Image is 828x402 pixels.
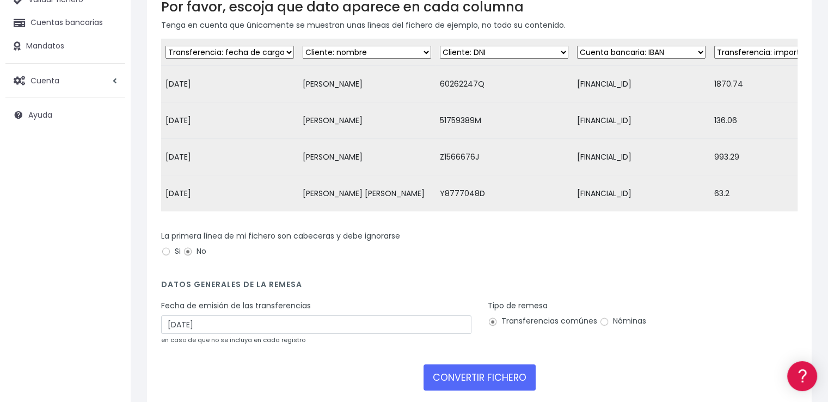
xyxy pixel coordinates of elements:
[161,230,400,242] label: La primera línea de mi fichero son cabeceras y debe ignorarse
[573,66,710,102] td: [FINANCIAL_ID]
[424,364,536,391] button: CONVERTIR FICHERO
[11,172,207,188] a: Videotutoriales
[30,75,59,86] span: Cuenta
[298,139,436,175] td: [PERSON_NAME]
[5,69,125,92] a: Cuenta
[5,35,125,58] a: Mandatos
[436,139,573,175] td: Z1566676J
[11,76,207,86] div: Información general
[488,300,548,312] label: Tipo de remesa
[11,155,207,172] a: Problemas habituales
[436,102,573,139] td: 51759389M
[436,175,573,212] td: Y8777048D
[11,261,207,272] div: Programadores
[573,102,710,139] td: [FINANCIAL_ID]
[11,278,207,295] a: API
[11,291,207,310] button: Contáctanos
[11,216,207,227] div: Facturación
[28,109,52,120] span: Ayuda
[161,246,181,257] label: Si
[161,19,798,31] p: Tenga en cuenta que únicamente se muestran unas líneas del fichero de ejemplo, no todo su contenido.
[11,120,207,131] div: Convertir ficheros
[161,300,311,312] label: Fecha de emisión de las transferencias
[161,139,298,175] td: [DATE]
[11,138,207,155] a: Formatos
[5,11,125,34] a: Cuentas bancarias
[11,234,207,251] a: General
[573,175,710,212] td: [FINANCIAL_ID]
[436,66,573,102] td: 60262247Q
[150,314,210,324] a: POWERED BY ENCHANT
[161,336,305,344] small: en caso de que no se incluya en cada registro
[298,102,436,139] td: [PERSON_NAME]
[5,103,125,126] a: Ayuda
[599,315,646,327] label: Nóminas
[573,139,710,175] td: [FINANCIAL_ID]
[11,188,207,205] a: Perfiles de empresas
[298,175,436,212] td: [PERSON_NAME] [PERSON_NAME]
[161,66,298,102] td: [DATE]
[183,246,206,257] label: No
[488,315,597,327] label: Transferencias comúnes
[298,66,436,102] td: [PERSON_NAME]
[161,175,298,212] td: [DATE]
[11,93,207,109] a: Información general
[161,280,798,295] h4: Datos generales de la remesa
[161,102,298,139] td: [DATE]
